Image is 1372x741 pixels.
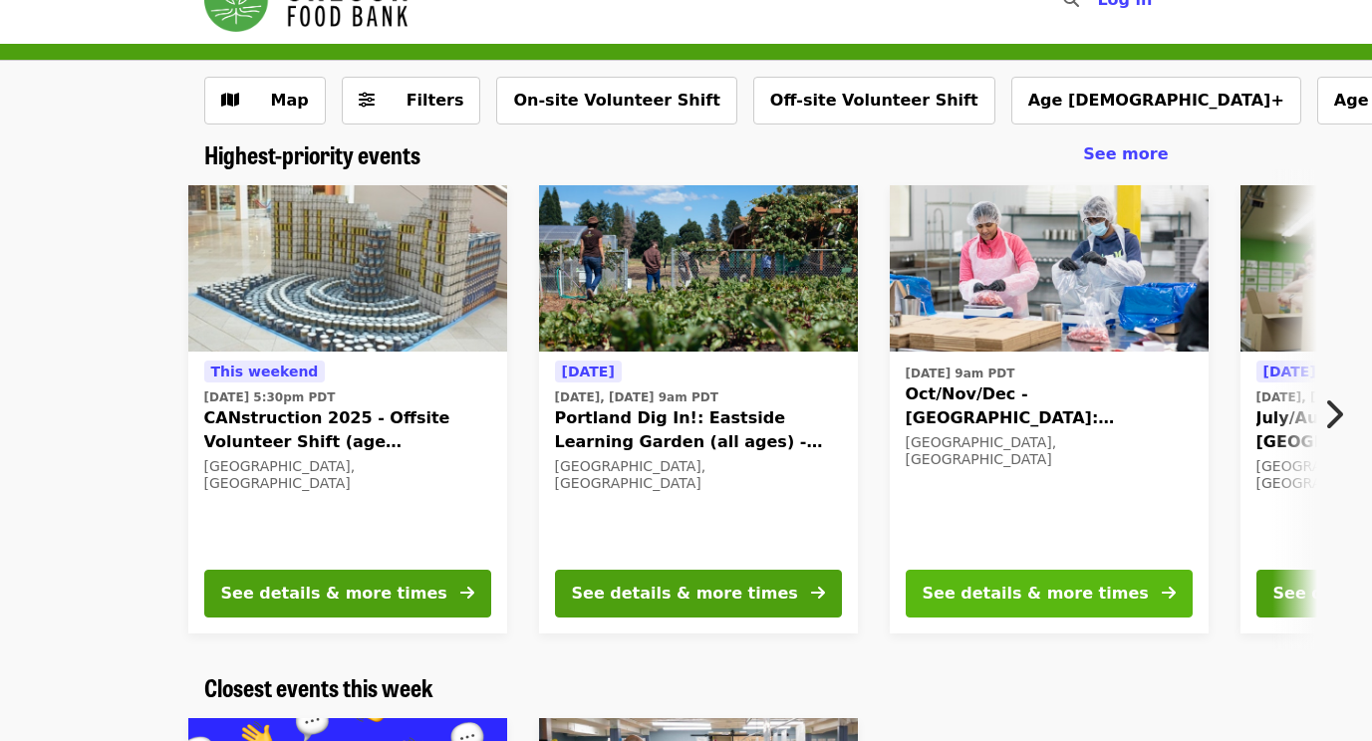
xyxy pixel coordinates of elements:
[811,584,825,603] i: arrow-right icon
[359,91,375,110] i: sliders-h icon
[906,570,1193,617] button: See details & more times
[188,185,507,633] a: See details for "CANstruction 2025 - Offsite Volunteer Shift (age 16+)"
[204,388,336,406] time: [DATE] 5:30pm PDT
[1083,142,1168,166] a: See more
[906,434,1193,468] div: [GEOGRAPHIC_DATA], [GEOGRAPHIC_DATA]
[204,458,491,492] div: [GEOGRAPHIC_DATA], [GEOGRAPHIC_DATA]
[342,77,481,124] button: Filters (0 selected)
[204,669,433,704] span: Closest events this week
[1323,395,1343,433] i: chevron-right icon
[555,570,842,617] button: See details & more times
[188,673,1185,702] div: Closest events this week
[204,140,420,169] a: Highest-priority events
[1263,364,1316,379] span: [DATE]
[753,77,995,124] button: Off-site Volunteer Shift
[211,364,319,379] span: This weekend
[204,673,433,702] a: Closest events this week
[572,582,798,606] div: See details & more times
[1083,144,1168,163] span: See more
[906,365,1015,382] time: [DATE] 9am PDT
[890,185,1209,633] a: See details for "Oct/Nov/Dec - Beaverton: Repack/Sort (age 10+)"
[906,382,1193,430] span: Oct/Nov/Dec - [GEOGRAPHIC_DATA]: Repack/Sort (age [DEMOGRAPHIC_DATA]+)
[204,570,491,617] button: See details & more times
[271,91,309,110] span: Map
[555,458,842,492] div: [GEOGRAPHIC_DATA], [GEOGRAPHIC_DATA]
[460,584,474,603] i: arrow-right icon
[188,140,1185,169] div: Highest-priority events
[1162,584,1176,603] i: arrow-right icon
[555,406,842,454] span: Portland Dig In!: Eastside Learning Garden (all ages) - Aug/Sept/Oct
[1011,77,1301,124] button: Age [DEMOGRAPHIC_DATA]+
[1306,386,1372,442] button: Next item
[555,388,718,406] time: [DATE], [DATE] 9am PDT
[204,136,420,171] span: Highest-priority events
[221,91,239,110] i: map icon
[539,185,858,353] img: Portland Dig In!: Eastside Learning Garden (all ages) - Aug/Sept/Oct organized by Oregon Food Bank
[407,91,464,110] span: Filters
[562,364,615,379] span: [DATE]
[188,185,507,353] img: CANstruction 2025 - Offsite Volunteer Shift (age 16+) organized by Oregon Food Bank
[923,582,1149,606] div: See details & more times
[204,77,326,124] button: Show map view
[539,185,858,633] a: See details for "Portland Dig In!: Eastside Learning Garden (all ages) - Aug/Sept/Oct"
[204,406,491,454] span: CANstruction 2025 - Offsite Volunteer Shift (age [DEMOGRAPHIC_DATA]+)
[221,582,447,606] div: See details & more times
[496,77,736,124] button: On-site Volunteer Shift
[890,185,1209,353] img: Oct/Nov/Dec - Beaverton: Repack/Sort (age 10+) organized by Oregon Food Bank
